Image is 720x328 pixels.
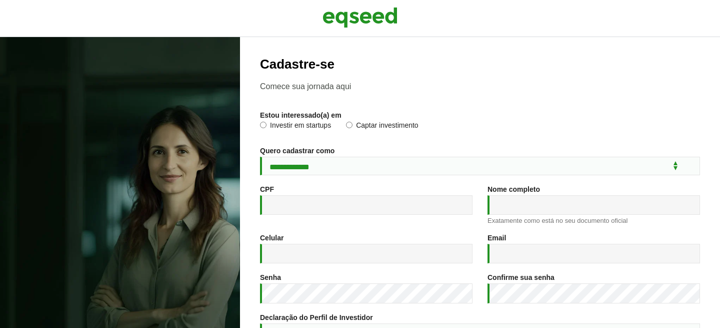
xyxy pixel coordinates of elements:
label: Declaração do Perfil de Investidor [260,314,373,321]
label: Email [487,234,506,241]
label: Celular [260,234,283,241]
label: Quero cadastrar como [260,147,334,154]
label: Investir em startups [260,122,331,132]
input: Investir em startups [260,122,266,128]
h2: Cadastre-se [260,57,700,72]
label: Captar investimento [346,122,418,132]
label: Senha [260,274,281,281]
img: EqSeed Logo [322,5,397,30]
input: Captar investimento [346,122,352,128]
label: CPF [260,186,274,193]
p: Comece sua jornada aqui [260,82,700,91]
label: Estou interessado(a) em [260,112,341,119]
label: Nome completo [487,186,540,193]
div: Exatamente como está no seu documento oficial [487,217,700,224]
label: Confirme sua senha [487,274,554,281]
